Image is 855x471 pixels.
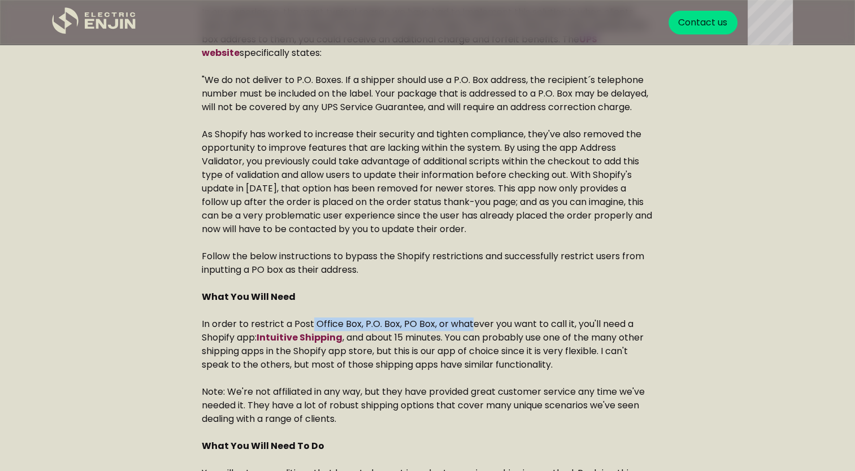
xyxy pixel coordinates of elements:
p: Note: We're not affiliated in any way, but they have provided great customer service any time we'... [202,385,654,426]
p: "We do not deliver to P.O. Boxes. If a shipper should use a P.O. Box address, the recipient´s tel... [202,73,654,114]
strong: What You Will Need To Do [202,439,324,452]
strong: What You Will Need [202,290,296,303]
a: home [52,7,137,38]
a: Contact us [669,11,738,34]
div: Contact us [678,16,727,29]
p: As Shopify has worked to increase their security and tighten compliance, they've also removed the... [202,128,654,236]
a: Intuitive Shipping [257,331,342,344]
a: UPS website [202,33,597,59]
p: In order to restrict a Post Office Box, P.O. Box, PO Box, or whatever you want to call it, you'll... [202,317,654,372]
p: Follow the below instructions to bypass the Shopify restrictions and successfully restrict users ... [202,250,654,277]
